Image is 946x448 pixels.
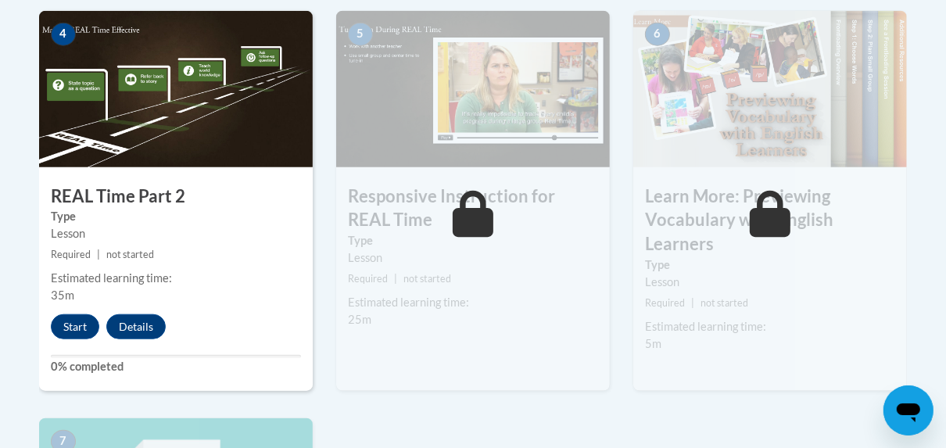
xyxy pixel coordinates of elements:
[51,208,301,225] label: Type
[883,385,933,435] iframe: Button to launch messaging window
[348,294,598,311] div: Estimated learning time:
[106,314,166,339] button: Details
[645,274,895,291] div: Lesson
[51,23,76,46] span: 4
[403,273,451,285] span: not started
[633,11,907,167] img: Course Image
[51,270,301,287] div: Estimated learning time:
[645,337,661,350] span: 5m
[691,297,694,309] span: |
[336,185,610,233] h3: Responsive Instruction for REAL Time
[701,297,748,309] span: not started
[336,11,610,167] img: Course Image
[645,297,685,309] span: Required
[645,23,670,46] span: 6
[51,314,99,339] button: Start
[51,358,301,375] label: 0% completed
[394,273,397,285] span: |
[348,273,388,285] span: Required
[348,232,598,249] label: Type
[348,249,598,267] div: Lesson
[39,11,313,167] img: Course Image
[348,23,373,46] span: 5
[645,256,895,274] label: Type
[106,249,154,260] span: not started
[645,318,895,335] div: Estimated learning time:
[39,185,313,209] h3: REAL Time Part 2
[51,289,74,302] span: 35m
[348,313,371,326] span: 25m
[97,249,100,260] span: |
[633,185,907,256] h3: Learn More: Previewing Vocabulary with English Learners
[51,225,301,242] div: Lesson
[51,249,91,260] span: Required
